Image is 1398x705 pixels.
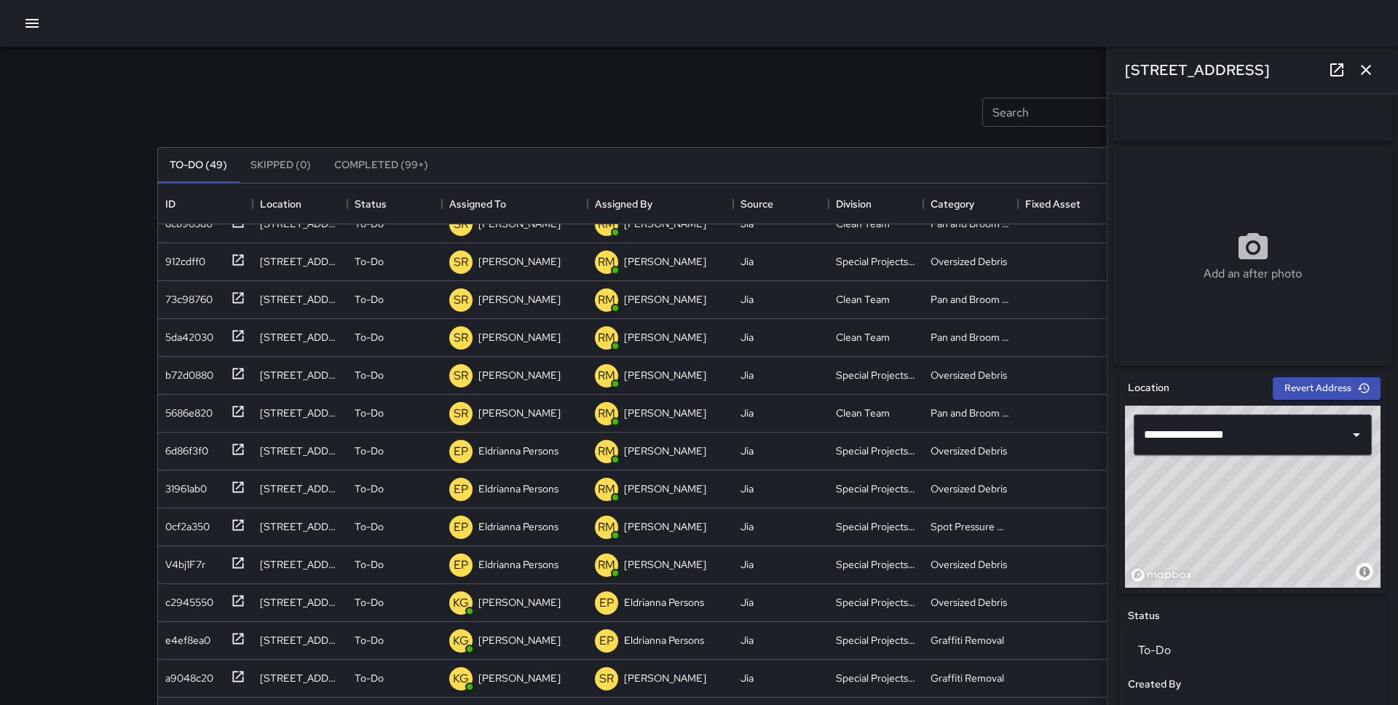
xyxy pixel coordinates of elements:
div: Division [829,184,923,224]
div: 483 Sacramento Street [260,557,340,572]
div: Status [347,184,442,224]
p: RM [598,291,615,309]
p: EP [454,556,468,574]
p: EP [454,443,468,460]
p: SR [454,291,468,309]
p: EP [599,594,614,612]
div: Pan and Broom Block Faces [931,292,1011,307]
div: Fixed Asset [1025,184,1081,224]
p: [PERSON_NAME] [624,481,706,496]
p: [PERSON_NAME] [624,671,706,685]
button: To-Do (49) [158,148,239,183]
p: [PERSON_NAME] [624,330,706,344]
div: Category [931,184,974,224]
div: 177 Steuart Street [260,292,340,307]
div: e4ef8ea0 [159,627,210,647]
div: 5da42030 [159,324,213,344]
div: ID [165,184,175,224]
div: 31961ab0 [159,476,207,496]
p: RM [598,253,615,271]
div: Jia [741,557,754,572]
p: EP [599,632,614,650]
p: [PERSON_NAME] [478,671,561,685]
div: Source [733,184,828,224]
div: Assigned To [442,184,588,224]
div: Location [260,184,301,224]
p: [PERSON_NAME] [478,292,561,307]
p: To-Do [355,292,384,307]
div: Special Projects Team [836,254,916,269]
button: Skipped (0) [239,148,323,183]
div: Pan and Broom Block Faces [931,330,1011,344]
div: Clean Team [836,216,890,231]
div: Assigned By [588,184,733,224]
div: V4bj1F7r [159,551,205,572]
p: RM [598,519,615,536]
div: Oversized Debris [931,444,1007,458]
div: a9048c20 [159,665,213,685]
p: To-Do [355,671,384,685]
div: Category [923,184,1018,224]
div: Jia [741,633,754,647]
div: Jia [741,671,754,685]
p: Eldrianna Persons [478,519,558,534]
div: Jia [741,368,754,382]
div: Oversized Debris [931,481,1007,496]
div: Special Projects Team [836,633,916,647]
div: 6d86f3f0 [159,438,208,458]
p: EP [454,519,468,536]
div: 5686e820 [159,400,213,420]
p: KG [453,670,469,688]
p: KG [453,594,469,612]
div: 485 Pine Street [260,481,340,496]
p: [PERSON_NAME] [624,406,706,420]
p: RM [598,329,615,347]
div: Pan and Broom Block Faces [931,216,1011,231]
div: Jia [741,519,754,534]
div: Jia [741,292,754,307]
p: To-Do [355,633,384,647]
p: [PERSON_NAME] [624,254,706,269]
p: [PERSON_NAME] [624,292,706,307]
div: 440 Merchant Street [260,595,340,610]
p: Eldrianna Persons [478,444,558,458]
div: Oversized Debris [931,557,1007,572]
p: Eldrianna Persons [478,481,558,496]
div: 2 Mission Street [260,671,340,685]
p: RM [598,481,615,498]
div: Oversized Debris [931,254,1007,269]
p: [PERSON_NAME] [478,330,561,344]
div: b72d0880 [159,362,213,382]
div: 0cf2a350 [159,513,210,534]
p: [PERSON_NAME] [624,216,706,231]
p: To-Do [355,519,384,534]
div: Jia [741,444,754,458]
div: Graffiti Removal [931,633,1004,647]
div: Special Projects Team [836,481,916,496]
p: [PERSON_NAME] [624,368,706,382]
p: [PERSON_NAME] [624,519,706,534]
p: [PERSON_NAME] [478,406,561,420]
p: Eldrianna Persons [624,633,704,647]
div: 401 California Street [260,519,340,534]
p: SR [599,670,614,688]
div: Jia [741,595,754,610]
div: ID [158,184,253,224]
p: RM [598,367,615,385]
div: Special Projects Team [836,368,916,382]
p: SR [454,216,468,233]
p: To-Do [355,481,384,496]
div: Oversized Debris [931,595,1007,610]
div: Special Projects Team [836,595,916,610]
div: Clean Team [836,406,890,420]
div: Spot Pressure Washing [931,519,1011,534]
p: SR [454,367,468,385]
p: EP [454,481,468,498]
button: Completed (99+) [323,148,440,183]
div: Special Projects Team [836,444,916,458]
div: Pan and Broom Block Faces [931,406,1011,420]
div: Assigned To [449,184,506,224]
div: 912cdff0 [159,248,205,269]
div: 434 Pacific Avenue [260,406,340,420]
div: 75 Howard Street [260,254,340,269]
